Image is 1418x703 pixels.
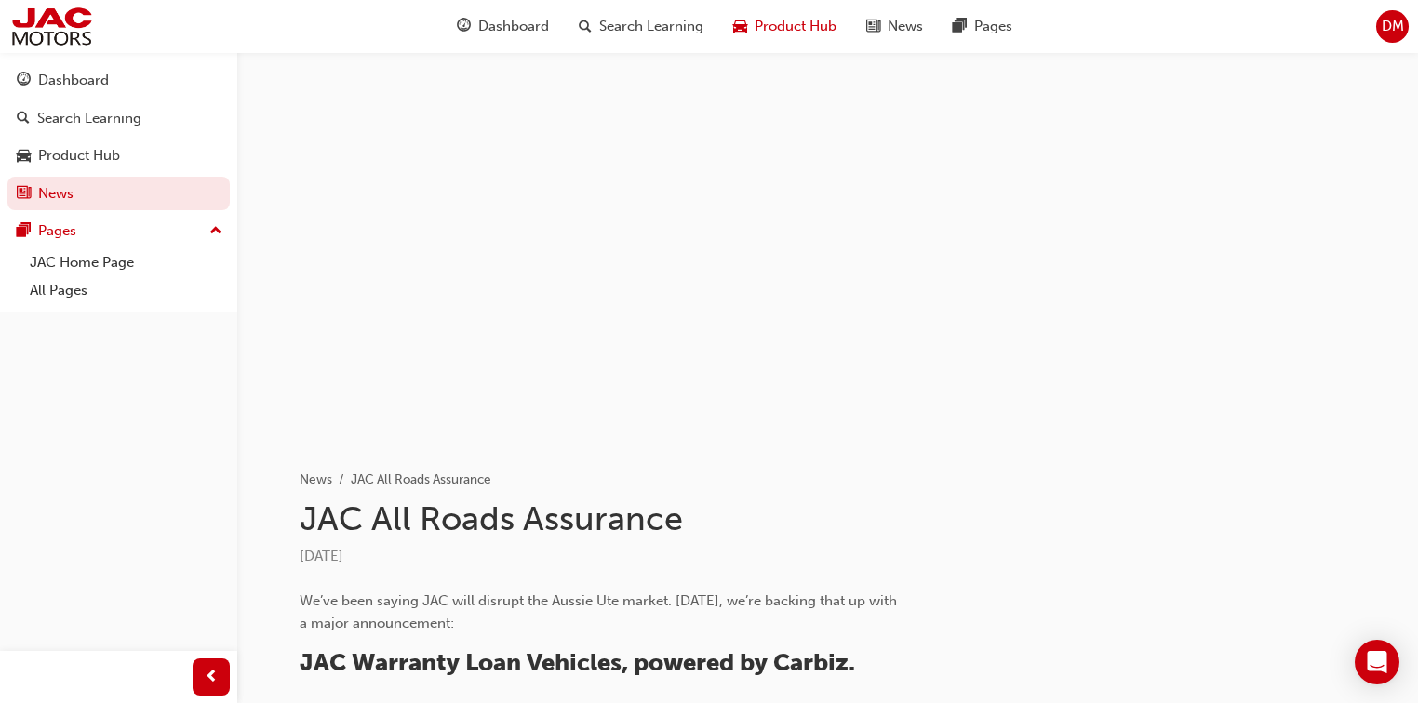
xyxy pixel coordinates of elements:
div: Pages [38,220,76,242]
span: guage-icon [457,15,471,38]
a: guage-iconDashboard [442,7,564,46]
span: [DATE] [300,548,343,564]
div: Open Intercom Messenger [1355,640,1399,684]
h1: JAC All Roads Assurance [300,498,1048,539]
div: Search Learning [37,108,141,129]
button: DashboardSearch LearningProduct HubNews [7,60,230,214]
a: News [300,471,332,487]
div: Dashboard [38,70,109,91]
a: JAC Home Page [22,248,230,277]
span: car-icon [733,15,747,38]
button: Pages [7,214,230,248]
img: jac-portal [9,6,94,47]
li: JAC All Roads Assurance [351,470,491,491]
span: search-icon [579,15,592,38]
span: pages-icon [17,223,31,240]
a: Product Hub [7,139,230,173]
span: search-icon [17,111,30,127]
span: Pages [974,16,1012,37]
span: pages-icon [953,15,967,38]
a: Dashboard [7,63,230,98]
span: DM [1382,16,1404,37]
a: News [7,177,230,211]
a: pages-iconPages [938,7,1027,46]
span: news-icon [866,15,880,38]
a: search-iconSearch Learning [564,7,718,46]
span: guage-icon [17,73,31,89]
span: News [888,16,923,37]
span: prev-icon [205,666,219,689]
span: We’ve been saying JAC will disrupt the Aussie Ute market. [DATE], we’re backing that up with a ma... [300,592,901,631]
a: Search Learning [7,101,230,136]
span: Dashboard [478,16,549,37]
a: car-iconProduct Hub [718,7,851,46]
div: Product Hub [38,145,120,166]
span: up-icon [209,219,222,244]
span: news-icon [17,186,31,203]
span: car-icon [17,148,31,165]
button: DM [1376,10,1409,43]
a: All Pages [22,276,230,305]
span: Search Learning [599,16,703,37]
span: JAC Warranty Loan Vehicles, powered by Carbiz. [300,648,855,677]
a: news-iconNews [851,7,938,46]
span: Product Hub [755,16,836,37]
